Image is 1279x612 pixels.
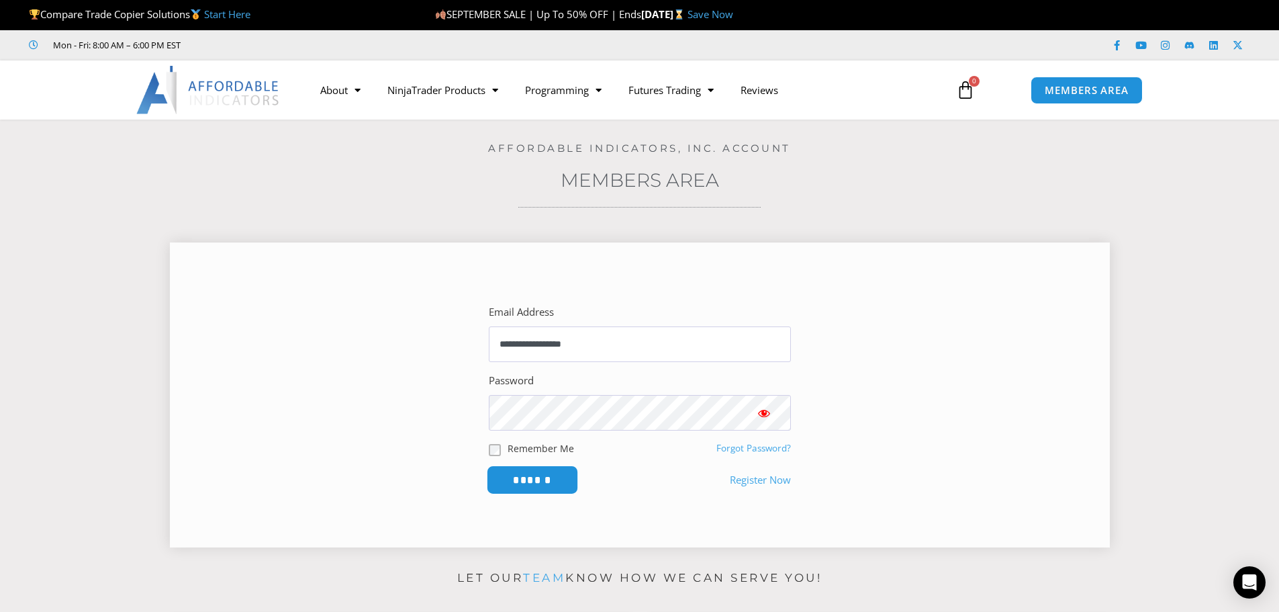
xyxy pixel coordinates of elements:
[523,571,565,584] a: team
[615,75,727,105] a: Futures Trading
[204,7,250,21] a: Start Here
[489,371,534,390] label: Password
[29,7,250,21] span: Compare Trade Copier Solutions
[1045,85,1129,95] span: MEMBERS AREA
[50,37,181,53] span: Mon - Fri: 8:00 AM – 6:00 PM EST
[737,395,791,431] button: Show password
[191,9,201,19] img: 🥇
[435,7,641,21] span: SEPTEMBER SALE | Up To 50% OFF | Ends
[1031,77,1143,104] a: MEMBERS AREA
[730,471,791,490] a: Register Now
[727,75,792,105] a: Reviews
[674,9,684,19] img: ⌛
[136,66,281,114] img: LogoAI | Affordable Indicators – NinjaTrader
[561,169,719,191] a: Members Area
[307,75,941,105] nav: Menu
[374,75,512,105] a: NinjaTrader Products
[688,7,733,21] a: Save Now
[436,9,446,19] img: 🍂
[936,71,995,110] a: 0
[30,9,40,19] img: 🏆
[512,75,615,105] a: Programming
[488,142,791,155] a: Affordable Indicators, Inc. Account
[716,442,791,454] a: Forgot Password?
[1233,566,1266,599] div: Open Intercom Messenger
[307,75,374,105] a: About
[170,568,1110,589] p: Let our know how we can serve you!
[641,7,688,21] strong: [DATE]
[199,38,401,52] iframe: Customer reviews powered by Trustpilot
[969,76,980,87] span: 0
[489,303,554,322] label: Email Address
[508,441,574,455] label: Remember Me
